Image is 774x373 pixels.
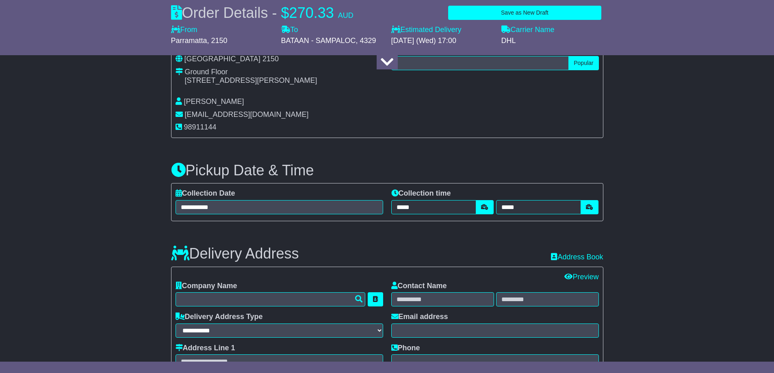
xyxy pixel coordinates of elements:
[207,37,228,45] span: , 2150
[281,26,298,34] label: To
[171,246,299,262] h3: Delivery Address
[184,123,217,131] span: 98911144
[338,11,353,19] span: AUD
[184,97,244,106] span: [PERSON_NAME]
[176,344,235,353] label: Address Line 1
[176,313,263,321] label: Delivery Address Type
[185,76,317,85] div: [STREET_ADDRESS][PERSON_NAME]
[391,189,451,198] label: Collection time
[391,37,493,45] div: [DATE] (Wed) 17:00
[185,110,309,119] span: [EMAIL_ADDRESS][DOMAIN_NAME]
[289,4,334,21] span: 270.33
[391,313,448,321] label: Email address
[171,37,207,45] span: Parramatta
[185,68,317,77] div: Ground Floor
[171,162,603,179] h3: Pickup Date & Time
[448,6,601,20] button: Save as New Draft
[176,189,235,198] label: Collection Date
[501,37,603,45] div: DHL
[171,4,353,22] div: Order Details -
[391,282,447,291] label: Contact Name
[281,4,289,21] span: $
[551,253,603,261] a: Address Book
[281,37,356,45] span: BATAAN - SAMPALOC
[391,26,493,34] label: Estimated Delivery
[391,344,420,353] label: Phone
[171,26,197,34] label: From
[501,26,555,34] label: Carrier Name
[176,282,237,291] label: Company Name
[356,37,376,45] span: , 4329
[564,273,598,281] a: Preview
